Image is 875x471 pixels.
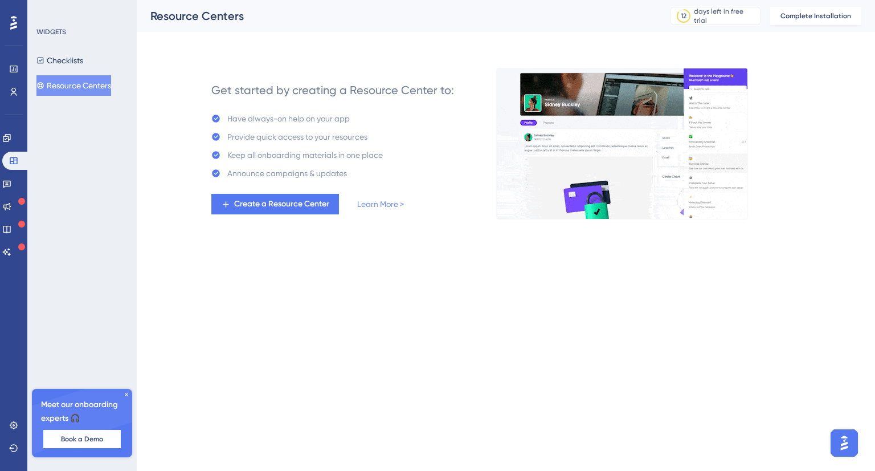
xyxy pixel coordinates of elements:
[694,7,757,25] div: days left in free trial
[357,197,404,211] a: Learn More >
[36,50,83,71] button: Checklists
[234,197,329,211] span: Create a Resource Center
[227,148,383,162] div: Keep all onboarding materials in one place
[681,11,686,21] div: 12
[36,75,111,96] button: Resource Centers
[496,68,748,220] img: 0356d1974f90e2cc51a660023af54dec.gif
[227,167,347,180] div: Announce campaigns & updates
[150,8,641,24] div: Resource Centers
[770,7,861,25] button: Complete Installation
[211,194,339,214] button: Create a Resource Center
[227,112,350,125] div: Have always-on help on your app
[41,398,123,425] span: Meet our onboarding experts 🎧
[43,430,121,448] button: Book a Demo
[827,426,861,460] iframe: UserGuiding AI Assistant Launcher
[227,130,367,144] div: Provide quick access to your resources
[780,11,851,21] span: Complete Installation
[61,435,103,444] span: Book a Demo
[36,27,66,36] div: WIDGETS
[211,82,454,98] div: Get started by creating a Resource Center to:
